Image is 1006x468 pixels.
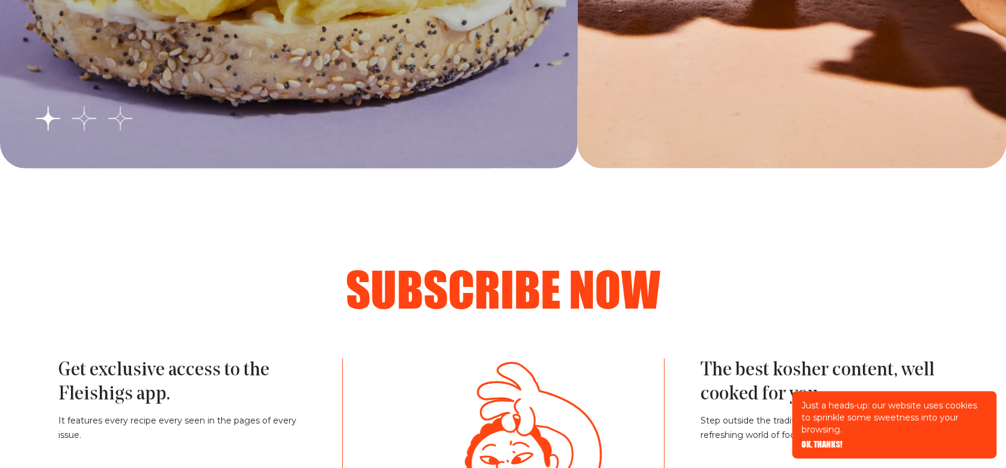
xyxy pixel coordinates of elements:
p: It features every recipe every seen in the pages of every issue. [58,414,307,443]
p: Step outside the traditional box and into a bright, refreshing world of food, flavor, depth and e... [701,414,948,443]
ul: Select a slide to show [36,106,132,132]
button: Go to slide 3 [108,106,132,131]
p: Just a heads-up: our website uses cookies to sprinkle some sweetness into your browsing. [802,399,987,436]
h3: The best kosher content, well cooked for you. [701,359,948,407]
button: Go to slide 1 [36,106,60,131]
h2: Subscribe now [94,265,912,313]
h3: Get exclusive access to the Fleishigs app. [58,359,307,407]
button: Go to slide 2 [72,106,96,131]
